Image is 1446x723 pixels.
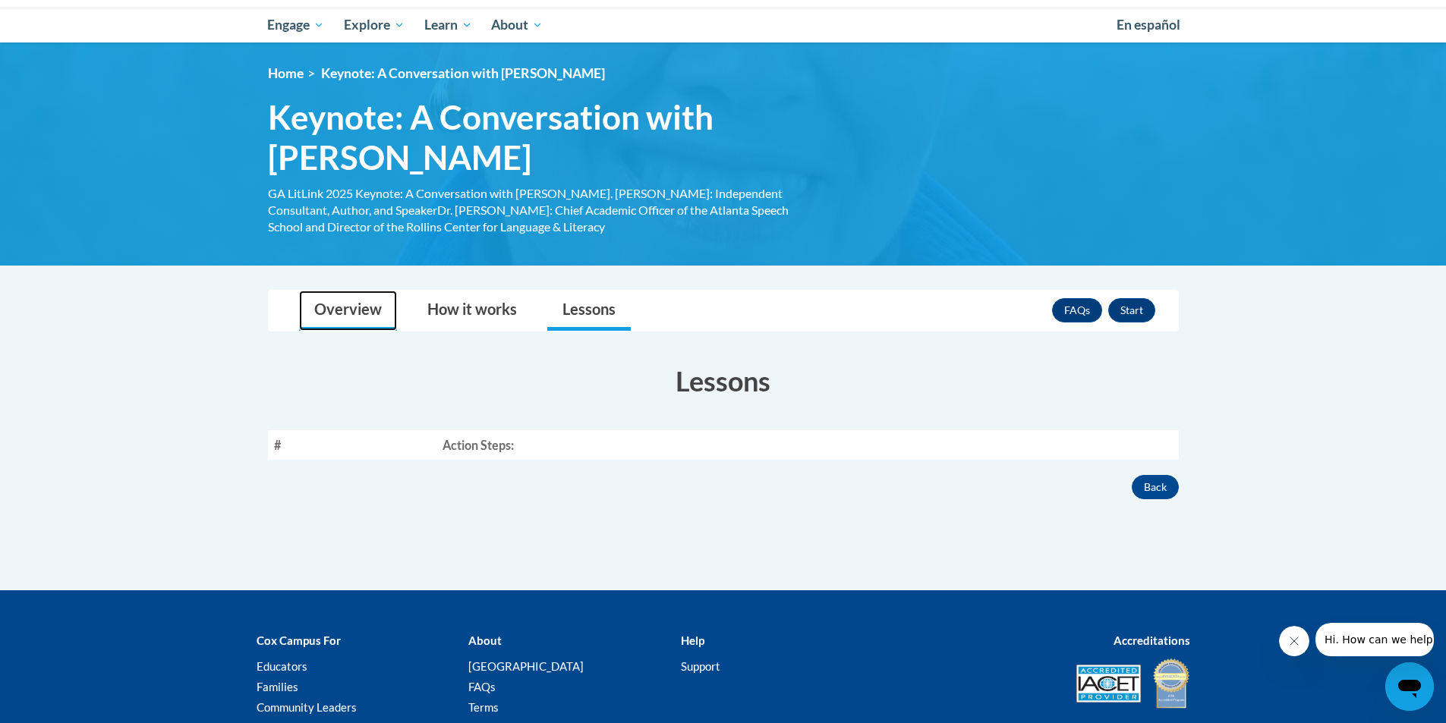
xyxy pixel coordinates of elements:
[9,11,123,23] span: Hi. How can we help?
[258,8,335,42] a: Engage
[412,291,532,331] a: How it works
[1052,298,1102,322] a: FAQs
[257,659,307,673] a: Educators
[268,97,792,178] span: Keynote: A Conversation with [PERSON_NAME]
[1152,657,1190,710] img: IDA® Accredited
[547,291,631,331] a: Lessons
[1279,626,1309,656] iframe: Close message
[1117,17,1180,33] span: En español
[268,362,1179,400] h3: Lessons
[321,65,605,81] span: Keynote: A Conversation with [PERSON_NAME]
[257,700,357,714] a: Community Leaders
[424,16,472,34] span: Learn
[468,680,496,693] a: FAQs
[481,8,553,42] a: About
[268,185,792,235] div: GA LitLink 2025 Keynote: A Conversation with [PERSON_NAME]. [PERSON_NAME]: Independent Consultant...
[414,8,482,42] a: Learn
[1132,475,1179,499] button: Back
[681,659,720,673] a: Support
[468,659,584,673] a: [GEOGRAPHIC_DATA]
[491,16,543,34] span: About
[1385,662,1434,711] iframe: Button to launch messaging window
[1076,665,1141,703] img: Accredited IACET® Provider
[257,680,298,693] a: Families
[245,8,1202,42] div: Main menu
[257,633,341,647] b: Cox Campus For
[1114,633,1190,647] b: Accreditations
[1108,298,1155,322] button: Start
[468,700,499,714] a: Terms
[299,291,397,331] a: Overview
[1107,9,1190,41] a: En español
[268,65,304,81] a: Home
[436,430,1179,460] th: Action Steps:
[1315,623,1434,656] iframe: Message from company
[681,633,704,647] b: Help
[268,430,436,460] th: #
[468,633,502,647] b: About
[267,16,324,34] span: Engage
[334,8,414,42] a: Explore
[344,16,405,34] span: Explore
